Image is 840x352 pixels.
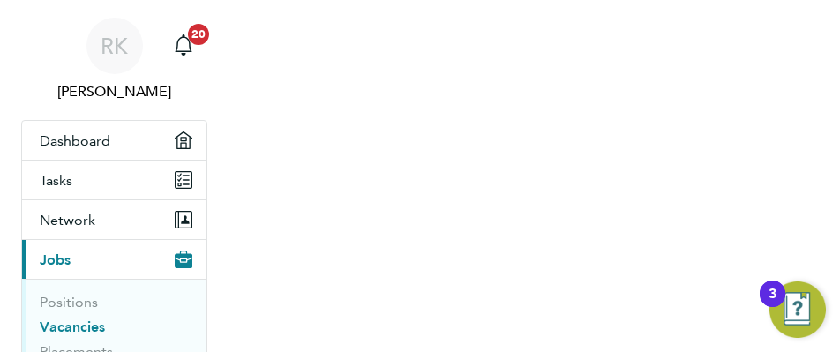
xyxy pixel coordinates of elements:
[40,212,95,228] span: Network
[769,281,826,338] button: Open Resource Center, 3 new notifications
[40,318,105,335] a: Vacancies
[22,200,206,239] button: Network
[21,81,207,102] span: Ricky Knight
[40,251,71,268] span: Jobs
[101,34,128,57] span: RK
[166,18,201,74] a: 20
[769,294,776,317] div: 3
[22,161,206,199] a: Tasks
[40,132,110,149] span: Dashboard
[40,172,72,189] span: Tasks
[188,24,209,45] span: 20
[40,294,98,311] a: Positions
[22,240,206,279] button: Jobs
[21,18,207,102] a: RK[PERSON_NAME]
[22,121,206,160] a: Dashboard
